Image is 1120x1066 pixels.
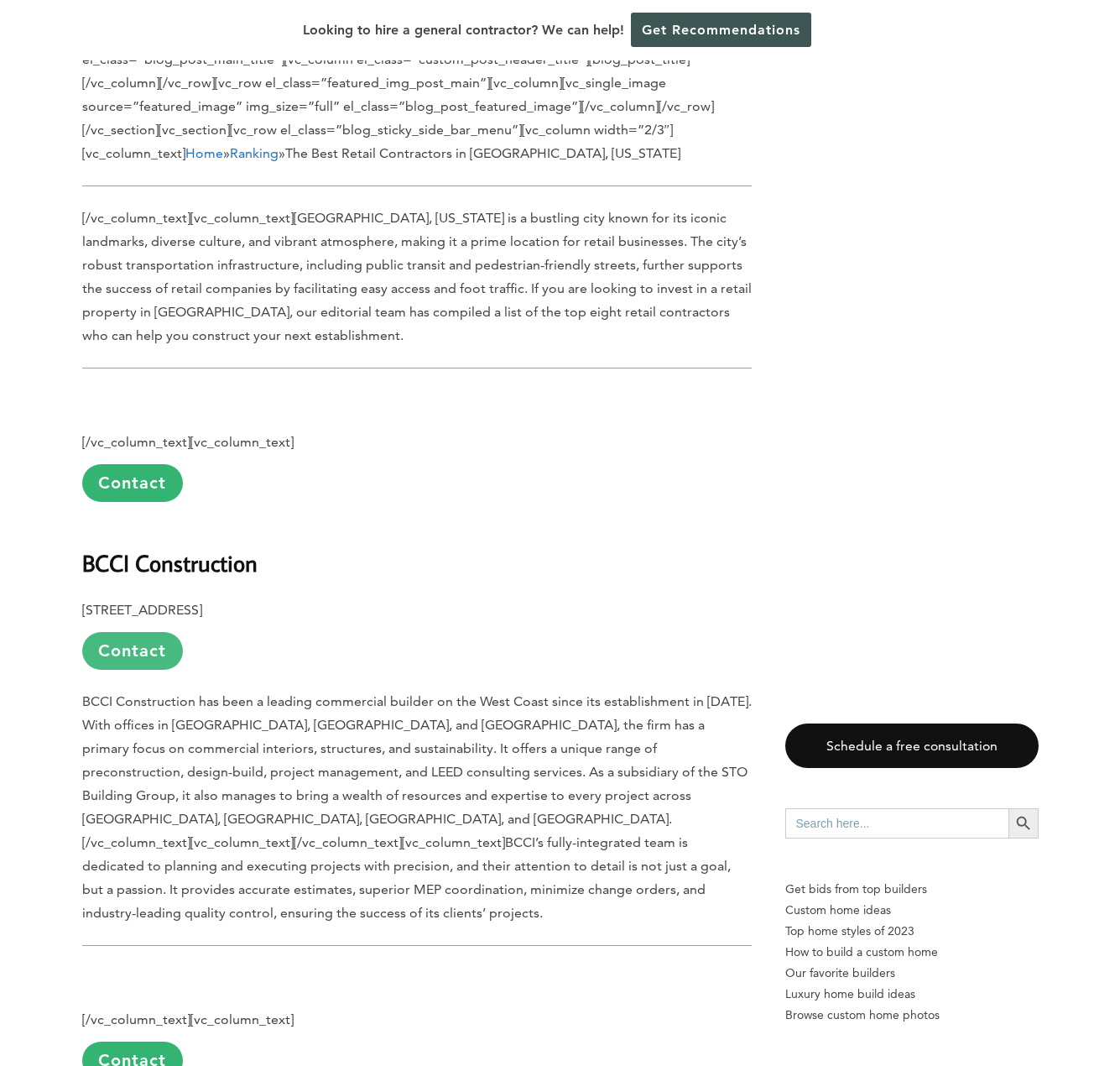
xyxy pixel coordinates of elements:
span: BCCI Construction has been a leading commercial builder on the West Coast since its establishment... [82,693,752,827]
b: BCCI Construction [82,548,258,577]
a: Top home styles of 2023 [785,921,1039,942]
b: [STREET_ADDRESS] [82,602,202,618]
a: Custom home ideas [785,900,1039,921]
svg: Search [1014,814,1033,833]
a: Get Recommendations [631,13,811,47]
a: Our favorite builders [785,963,1039,984]
a: Luxury home build ideas [785,984,1039,1005]
span: [GEOGRAPHIC_DATA], [US_STATE] is a bustling city known for its iconic landmarks, diverse culture,... [82,210,752,343]
input: Search here... [785,808,1008,839]
a: Schedule a free consultation [785,724,1039,768]
p: [/vc_column_text][vc_column_text][/vc_column_text][vc_column_text] [82,690,752,925]
p: [/vc_column_text][vc_column_text] [82,431,752,502]
a: Contact [82,632,183,670]
span: » » [185,145,680,161]
a: How to build a custom home [785,942,1039,963]
a: Contact [82,464,183,502]
p: Get bids from top builders [785,879,1039,900]
p: [/vc_column_text][vc_column_text] [82,206,752,347]
p: [vc_section el_class=”custom_main_header_title_img”][vc_row full_width=”stretch_row” el_class=”bl... [82,24,752,165]
a: Home [185,145,223,161]
a: Ranking [230,145,279,161]
span: The Best Retail Contractors in [GEOGRAPHIC_DATA], [US_STATE] [285,145,680,161]
a: Browse custom home photos [785,1005,1039,1026]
